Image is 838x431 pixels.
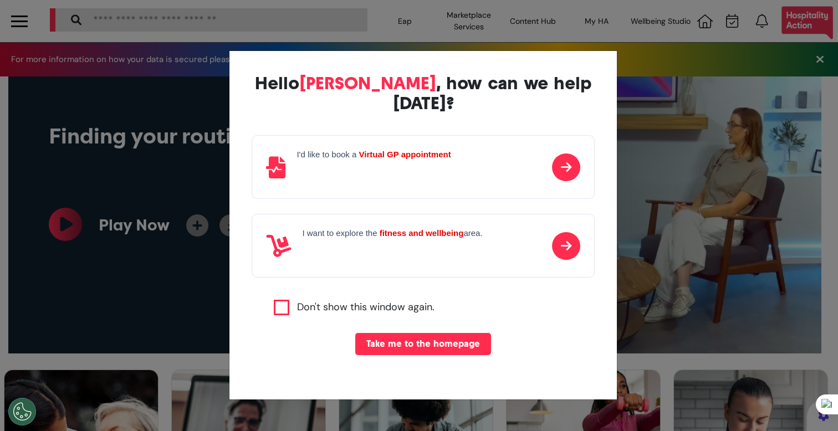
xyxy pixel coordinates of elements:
[274,300,289,315] input: Agree to privacy policy
[297,150,451,160] h4: I'd like to book a
[8,398,36,425] button: Open Preferences
[252,73,594,113] div: Hello , how can we help [DATE]?
[380,228,464,238] strong: fitness and wellbeing
[297,300,435,315] label: Don't show this window again.
[355,333,491,355] button: Take me to the homepage
[299,73,436,94] span: [PERSON_NAME]
[302,228,482,238] h4: I want to explore the area.
[359,150,451,159] strong: Virtual GP appointment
